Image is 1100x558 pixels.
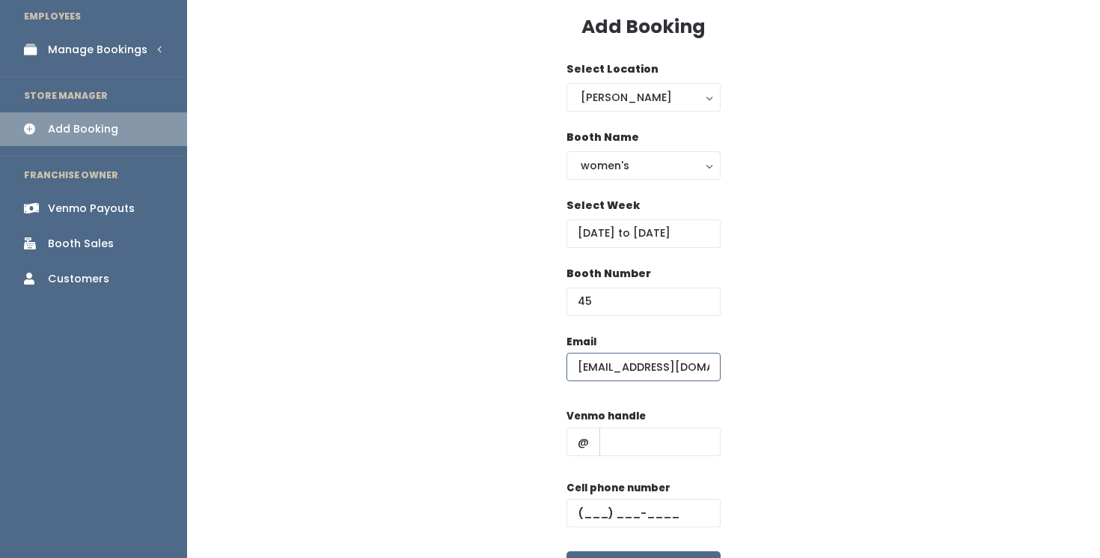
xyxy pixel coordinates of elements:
h3: Add Booking [581,16,706,37]
div: Customers [48,271,109,287]
input: (___) ___-____ [566,499,721,527]
div: Booth Sales [48,236,114,252]
label: Email [566,335,596,350]
div: Add Booking [48,121,118,137]
div: Manage Bookings [48,42,147,58]
div: [PERSON_NAME] [581,89,706,106]
label: Cell phone number [566,481,670,496]
input: Booth Number [566,288,721,316]
span: @ [566,428,600,456]
label: Select Week [566,198,640,213]
input: Select week [566,219,721,248]
label: Venmo handle [566,409,646,424]
label: Select Location [566,61,659,77]
label: Booth Name [566,130,639,145]
div: women's [581,157,706,174]
input: @ . [566,353,721,381]
button: [PERSON_NAME] [566,83,721,112]
label: Booth Number [566,266,651,282]
button: women's [566,151,721,180]
div: Venmo Payouts [48,201,135,216]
